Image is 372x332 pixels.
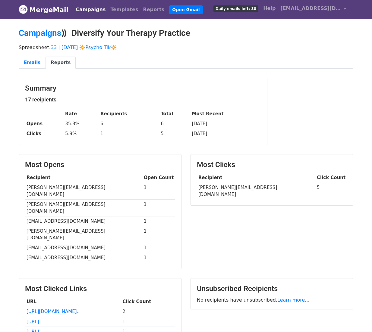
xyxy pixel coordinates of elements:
[99,109,159,119] th: Recipients
[25,173,142,183] th: Recipient
[64,119,99,129] td: 35.3%
[108,4,140,16] a: Templates
[159,109,190,119] th: Total
[25,160,175,169] h3: Most Opens
[142,216,175,226] td: 1
[261,2,278,14] a: Help
[191,119,261,129] td: [DATE]
[169,5,203,14] a: Open Gmail
[191,129,261,139] td: [DATE]
[142,226,175,243] td: 1
[46,57,76,69] a: Reports
[27,309,80,314] a: [URL][DOMAIN_NAME]..
[197,284,347,293] h3: Unsubscribed Recipients
[142,200,175,216] td: 1
[25,96,261,103] h5: 17 recipients
[191,109,261,119] th: Most Recent
[73,4,108,16] a: Campaigns
[197,160,347,169] h3: Most Clicks
[121,317,175,327] td: 1
[277,297,310,303] a: Learn more...
[51,45,117,50] a: 33 | [DATE] 🔆Psycho Tik🔆
[315,183,347,199] td: 5
[315,173,347,183] th: Click Count
[142,253,175,263] td: 1
[19,3,68,16] a: MergeMail
[197,297,347,303] p: No recipients have unsubscribed.
[142,243,175,253] td: 1
[197,183,315,199] td: [PERSON_NAME][EMAIL_ADDRESS][DOMAIN_NAME]
[25,84,261,93] h3: Summary
[64,129,99,139] td: 5.9%
[197,173,315,183] th: Recipient
[25,226,142,243] td: [PERSON_NAME][EMAIL_ADDRESS][DOMAIN_NAME]
[142,183,175,200] td: 1
[278,2,348,17] a: [EMAIL_ADDRESS][DOMAIN_NAME]
[25,284,175,293] h3: Most Clicked Links
[25,216,142,226] td: [EMAIL_ADDRESS][DOMAIN_NAME]
[25,129,64,139] th: Clicks
[159,119,190,129] td: 6
[142,173,175,183] th: Open Count
[121,307,175,317] td: 2
[99,119,159,129] td: 6
[19,28,61,38] a: Campaigns
[213,5,258,12] span: Daily emails left: 30
[211,2,261,14] a: Daily emails left: 30
[25,183,142,200] td: [PERSON_NAME][EMAIL_ADDRESS][DOMAIN_NAME]
[25,253,142,263] td: [EMAIL_ADDRESS][DOMAIN_NAME]
[19,57,46,69] a: Emails
[25,200,142,216] td: [PERSON_NAME][EMAIL_ADDRESS][DOMAIN_NAME]
[19,44,353,51] p: Spreadsheet:
[99,129,159,139] td: 1
[19,28,353,38] h2: ⟫ Diversify Your Therapy Practice
[141,4,167,16] a: Reports
[25,243,142,253] td: [EMAIL_ADDRESS][DOMAIN_NAME]
[27,319,42,324] a: [URL]..
[280,5,341,12] span: [EMAIL_ADDRESS][DOMAIN_NAME]
[121,297,175,307] th: Click Count
[25,297,121,307] th: URL
[19,5,28,14] img: MergeMail logo
[25,119,64,129] th: Opens
[159,129,190,139] td: 5
[64,109,99,119] th: Rate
